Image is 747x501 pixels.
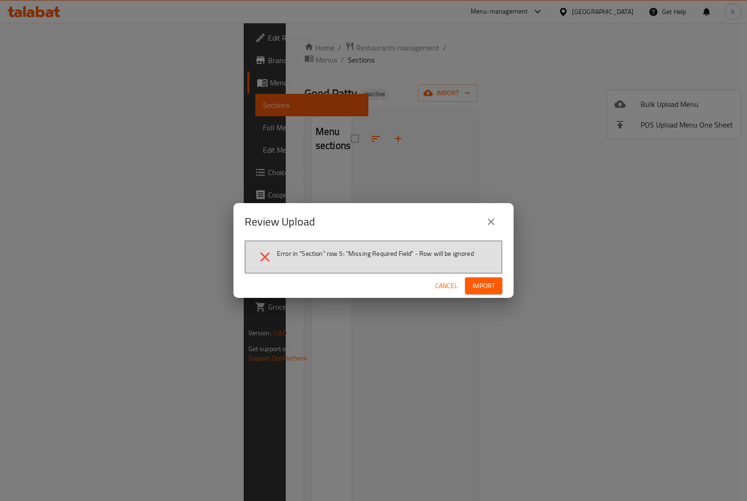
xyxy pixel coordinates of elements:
[472,280,495,292] span: Import
[435,280,458,292] span: Cancel
[431,277,461,295] button: Cancel
[245,214,315,229] h2: Review Upload
[480,211,502,233] button: close
[465,277,502,295] button: Import
[277,249,474,258] span: Error in "Section" row 5: "Missing Required Field" - Row will be ignored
